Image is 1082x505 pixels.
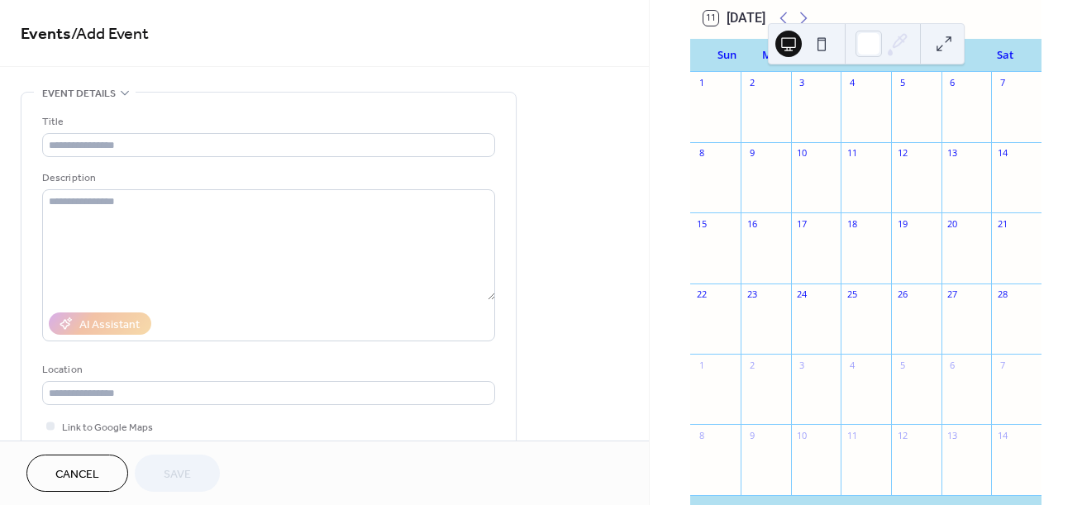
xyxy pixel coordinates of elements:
div: 1 [695,77,708,89]
span: Event details [42,85,116,102]
div: 24 [796,288,808,301]
div: 5 [896,77,908,89]
div: 25 [846,288,858,301]
div: 8 [695,429,708,441]
div: 6 [946,77,959,89]
div: 1 [695,359,708,371]
div: 10 [796,429,808,441]
div: 16 [746,217,758,230]
div: Description [42,169,492,187]
div: 3 [796,359,808,371]
div: 4 [846,77,858,89]
div: 10 [796,147,808,160]
div: 14 [996,429,1008,441]
div: 13 [946,429,959,441]
span: Cancel [55,466,99,484]
span: Link to Google Maps [62,419,153,436]
div: 6 [946,359,959,371]
div: 18 [846,217,858,230]
div: 23 [746,288,758,301]
div: 12 [896,429,908,441]
div: Mon [750,39,796,72]
div: 15 [695,217,708,230]
div: 5 [896,359,908,371]
div: 13 [946,147,959,160]
div: 20 [946,217,959,230]
span: / Add Event [71,18,149,50]
div: 8 [695,147,708,160]
div: 3 [796,77,808,89]
a: Events [21,18,71,50]
div: 22 [695,288,708,301]
div: 7 [996,359,1008,371]
div: 2 [746,77,758,89]
div: 21 [996,217,1008,230]
div: Location [42,361,492,379]
div: 11 [846,147,858,160]
button: Cancel [26,455,128,492]
div: Title [42,113,492,131]
div: 9 [746,429,758,441]
div: 17 [796,217,808,230]
button: 11[DATE] [698,7,771,30]
div: 27 [946,288,959,301]
div: 19 [896,217,908,230]
div: 4 [846,359,858,371]
div: 28 [996,288,1008,301]
div: Sat [982,39,1028,72]
div: Sun [703,39,750,72]
div: 26 [896,288,908,301]
div: 7 [996,77,1008,89]
div: 2 [746,359,758,371]
div: 11 [846,429,858,441]
div: 14 [996,147,1008,160]
div: 12 [896,147,908,160]
div: 9 [746,147,758,160]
